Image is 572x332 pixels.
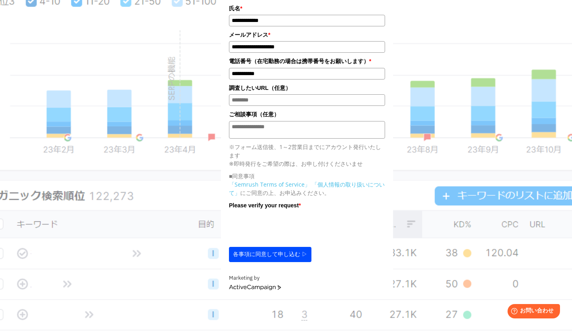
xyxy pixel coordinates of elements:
p: にご同意の上、お申込みください。 [229,180,385,197]
label: メールアドレス [229,30,385,39]
button: 各事項に同意して申し込む ▷ [229,247,311,262]
label: Please verify your request [229,201,385,210]
label: ご相談事項（任意） [229,110,385,119]
a: 「Semrush Terms of Service」 [229,181,310,188]
iframe: reCAPTCHA [229,212,351,243]
label: 調査したいURL（任意） [229,83,385,92]
iframe: Help widget launcher [501,301,563,323]
a: 「個人情報の取り扱いについて」 [229,181,385,197]
p: ■同意事項 [229,172,385,180]
p: ※フォーム送信後、1～2営業日までにアカウント発行いたします ※即時発行をご希望の際は、お申し付けくださいませ [229,143,385,168]
label: 氏名 [229,4,385,13]
label: 電話番号（在宅勤務の場合は携帯番号をお願いします） [229,57,385,66]
div: Marketing by [229,274,385,282]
